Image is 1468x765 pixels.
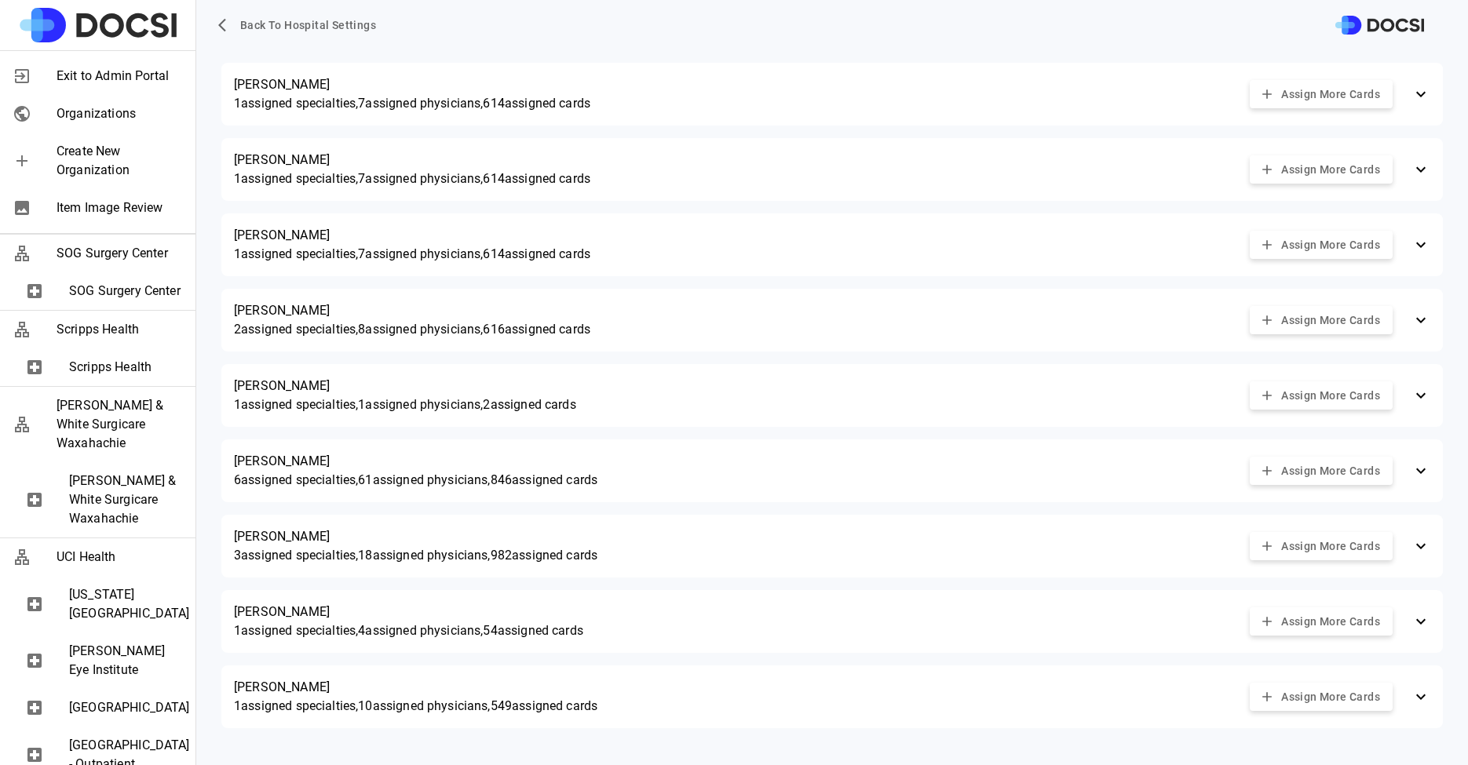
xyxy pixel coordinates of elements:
span: [PERSON_NAME] Eye Institute [69,642,183,679]
button: Assign More Cards [1250,381,1393,410]
p: 3 assigned specialties, 18 assigned physicians, 982 assigned cards [234,546,597,565]
span: SOG Surgery Center [69,282,183,301]
p: [PERSON_NAME] [234,226,590,245]
img: DOCSI Logo [1335,16,1424,35]
p: [PERSON_NAME] [234,75,590,94]
button: Assign More Cards [1250,532,1393,561]
button: Assign More Cards [1250,683,1393,712]
button: Back to Hospital Settings [215,11,382,40]
p: 1 assigned specialties, 7 assigned physicians, 614 assigned cards [234,245,590,264]
span: Scripps Health [69,358,183,377]
button: Assign More Cards [1250,607,1393,636]
span: Organizations [57,104,183,123]
span: [PERSON_NAME] & White Surgicare Waxahachie [57,396,183,453]
button: Assign More Cards [1250,155,1393,184]
p: 1 assigned specialties, 7 assigned physicians, 614 assigned cards [234,94,590,113]
p: 6 assigned specialties, 61 assigned physicians, 846 assigned cards [234,471,597,490]
span: Back to Hospital Settings [240,16,376,35]
p: [PERSON_NAME] [234,452,597,471]
img: Site Logo [20,8,177,42]
span: Create New Organization [57,142,183,180]
span: Scripps Health [57,320,183,339]
p: 1 assigned specialties, 10 assigned physicians, 549 assigned cards [234,697,597,716]
span: Exit to Admin Portal [57,67,183,86]
span: [US_STATE][GEOGRAPHIC_DATA] [69,585,183,623]
span: UCI Health [57,548,183,566]
p: 2 assigned specialties, 8 assigned physicians, 616 assigned cards [234,320,590,339]
button: Assign More Cards [1250,231,1393,260]
button: Assign More Cards [1250,80,1393,109]
span: [GEOGRAPHIC_DATA] [69,698,183,717]
p: [PERSON_NAME] [234,301,590,320]
span: Item Image Review [57,199,183,217]
p: [PERSON_NAME] [234,678,597,697]
p: [PERSON_NAME] [234,603,583,621]
p: [PERSON_NAME] [234,151,590,169]
button: Assign More Cards [1250,457,1393,486]
p: 1 assigned specialties, 7 assigned physicians, 614 assigned cards [234,169,590,188]
p: 1 assigned specialties, 4 assigned physicians, 54 assigned cards [234,621,583,640]
button: Assign More Cards [1250,306,1393,335]
p: 1 assigned specialties, 1 assigned physicians, 2 assigned cards [234,395,576,414]
p: [PERSON_NAME] [234,527,597,546]
span: SOG Surgery Center [57,244,183,263]
span: [PERSON_NAME] & White Surgicare Waxahachie [69,472,183,528]
p: [PERSON_NAME] [234,377,576,395]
